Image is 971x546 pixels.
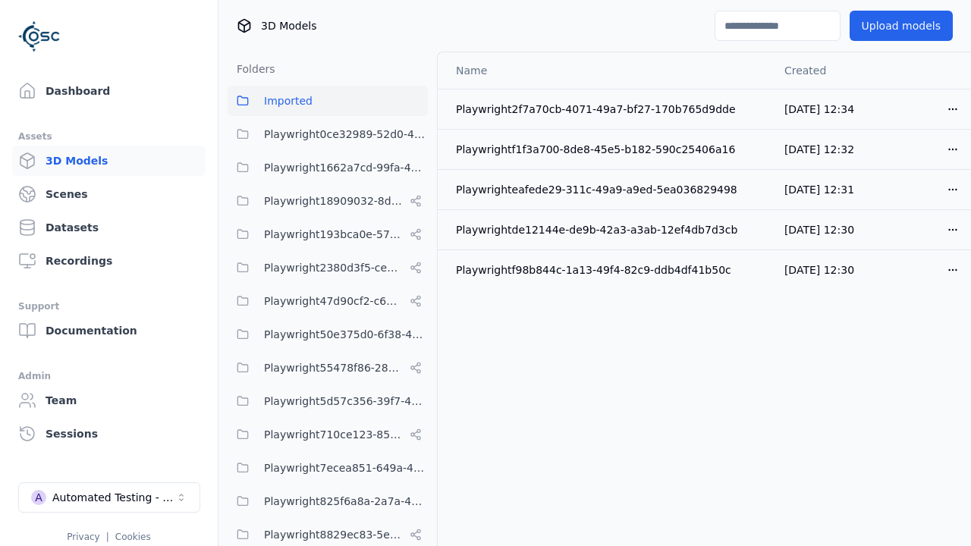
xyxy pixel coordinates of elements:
span: Playwright193bca0e-57fa-418d-8ea9-45122e711dc7 [264,225,404,243]
div: Playwrightde12144e-de9b-42a3-a3ab-12ef4db7d3cb [456,222,760,237]
a: Datasets [12,212,206,243]
button: Playwright2380d3f5-cebf-494e-b965-66be4d67505e [228,253,428,283]
button: Playwright55478f86-28dc-49b8-8d1f-c7b13b14578c [228,353,428,383]
th: Name [438,52,772,89]
button: Playwright1662a7cd-99fa-400a-81e2-7345063c5f3a [228,152,428,183]
button: Playwright7ecea851-649a-419a-985e-fcff41a98b20 [228,453,428,483]
img: Logo [18,15,61,58]
div: Playwright2f7a70cb-4071-49a7-bf27-170b765d9dde [456,102,760,117]
span: Playwright5d57c356-39f7-47ed-9ab9-d0409ac6cddc [264,392,428,410]
button: Playwright18909032-8d07-45c5-9c81-9eec75d0b16b [228,186,428,216]
button: Playwright710ce123-85fd-4f8c-9759-23c3308d8830 [228,419,428,450]
div: Automated Testing - Playwright [52,490,175,505]
button: Select a workspace [18,482,200,513]
a: Privacy [67,532,99,542]
button: Playwright47d90cf2-c635-4353-ba3b-5d4538945666 [228,286,428,316]
span: Playwright47d90cf2-c635-4353-ba3b-5d4538945666 [264,292,404,310]
button: Imported [228,86,428,116]
span: Playwright55478f86-28dc-49b8-8d1f-c7b13b14578c [264,359,404,377]
span: Playwright7ecea851-649a-419a-985e-fcff41a98b20 [264,459,428,477]
div: Playwrightf1f3a700-8de8-45e5-b182-590c25406a16 [456,142,760,157]
span: Playwright18909032-8d07-45c5-9c81-9eec75d0b16b [264,192,404,210]
button: Playwright5d57c356-39f7-47ed-9ab9-d0409ac6cddc [228,386,428,416]
span: Playwright50e375d0-6f38-48a7-96e0-b0dcfa24b72f [264,325,428,344]
span: [DATE] 12:31 [784,184,854,196]
div: A [31,490,46,505]
a: Documentation [12,315,206,346]
span: 3D Models [261,18,316,33]
th: Created [772,52,873,89]
span: Playwright1662a7cd-99fa-400a-81e2-7345063c5f3a [264,158,428,177]
div: Support [18,297,200,315]
span: [DATE] 12:30 [784,224,854,236]
span: Playwright825f6a8a-2a7a-425c-94f7-650318982f69 [264,492,428,510]
span: Playwright0ce32989-52d0-45cf-b5b9-59d5033d313a [264,125,428,143]
button: Upload models [850,11,953,41]
button: Playwright0ce32989-52d0-45cf-b5b9-59d5033d313a [228,119,428,149]
span: Playwright2380d3f5-cebf-494e-b965-66be4d67505e [264,259,404,277]
a: Scenes [12,179,206,209]
span: Imported [264,92,313,110]
button: Playwright50e375d0-6f38-48a7-96e0-b0dcfa24b72f [228,319,428,350]
div: Playwrightf98b844c-1a13-49f4-82c9-ddb4df41b50c [456,262,760,278]
span: [DATE] 12:30 [784,264,854,276]
h3: Folders [228,61,275,77]
span: | [106,532,109,542]
span: Playwright710ce123-85fd-4f8c-9759-23c3308d8830 [264,425,404,444]
a: Dashboard [12,76,206,106]
a: 3D Models [12,146,206,176]
button: Playwright193bca0e-57fa-418d-8ea9-45122e711dc7 [228,219,428,249]
span: Playwright8829ec83-5e68-4376-b984-049061a310ed [264,526,404,544]
button: Playwright825f6a8a-2a7a-425c-94f7-650318982f69 [228,486,428,516]
div: Assets [18,127,200,146]
a: Sessions [12,419,206,449]
a: Recordings [12,246,206,276]
a: Team [12,385,206,416]
div: Playwrighteafede29-311c-49a9-a9ed-5ea036829498 [456,182,760,197]
span: [DATE] 12:34 [784,103,854,115]
span: [DATE] 12:32 [784,143,854,155]
div: Admin [18,367,200,385]
a: Cookies [115,532,151,542]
